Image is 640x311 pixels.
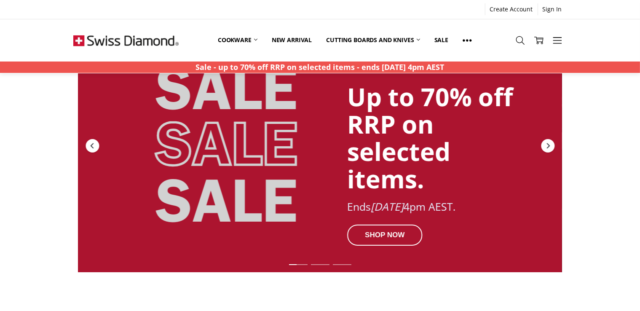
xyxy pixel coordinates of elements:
div: SHOP NOW [347,225,423,246]
div: Slide 3 of 7 [331,259,353,270]
div: Ends 4pm AEST. [347,201,517,213]
a: Create Account [485,3,538,15]
strong: Sale - up to 70% off RRP on selected items - ends [DATE] 4pm AEST [196,62,445,72]
div: Up to 70% off RRP on selected items. [347,83,517,193]
img: Free Shipping On Every Order [73,19,179,62]
a: Sign In [538,3,567,15]
a: New arrival [265,31,319,49]
div: Slide 1 of 7 [287,259,309,270]
em: [DATE] [371,199,404,214]
div: Next [540,138,555,153]
div: Previous [85,138,100,153]
a: Cutting boards and knives [319,31,427,49]
a: Redirect to https://swissdiamond.com.au/cookware/shop-by-collection/premium-steel-dlx/ [78,19,562,272]
a: Show All [455,31,479,50]
div: Slide 2 of 7 [309,259,331,270]
a: Cookware [211,31,265,49]
a: Sale [427,31,455,49]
